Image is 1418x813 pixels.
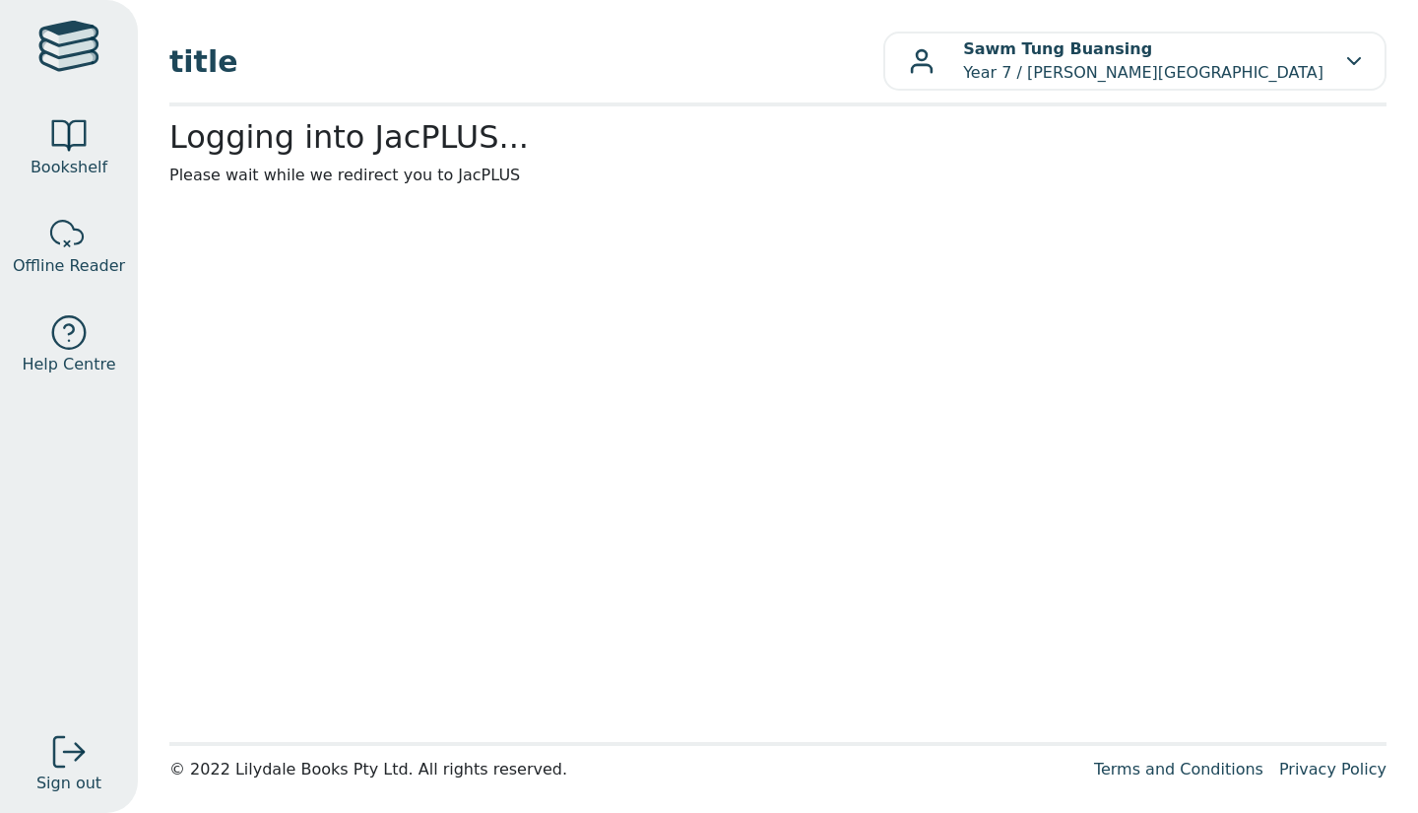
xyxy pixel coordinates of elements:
[169,39,883,84] span: title
[36,772,101,795] span: Sign out
[169,164,1386,187] p: Please wait while we redirect you to JacPLUS
[169,118,1386,156] h2: Logging into JacPLUS...
[963,37,1323,85] p: Year 7 / [PERSON_NAME][GEOGRAPHIC_DATA]
[1279,760,1386,779] a: Privacy Policy
[963,39,1152,58] b: Sawm Tung Buansing
[883,32,1386,91] button: Sawm Tung BuansingYear 7 / [PERSON_NAME][GEOGRAPHIC_DATA]
[31,156,107,179] span: Bookshelf
[22,353,115,376] span: Help Centre
[1094,760,1263,779] a: Terms and Conditions
[13,254,125,278] span: Offline Reader
[169,758,1078,781] div: © 2022 Lilydale Books Pty Ltd. All rights reserved.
